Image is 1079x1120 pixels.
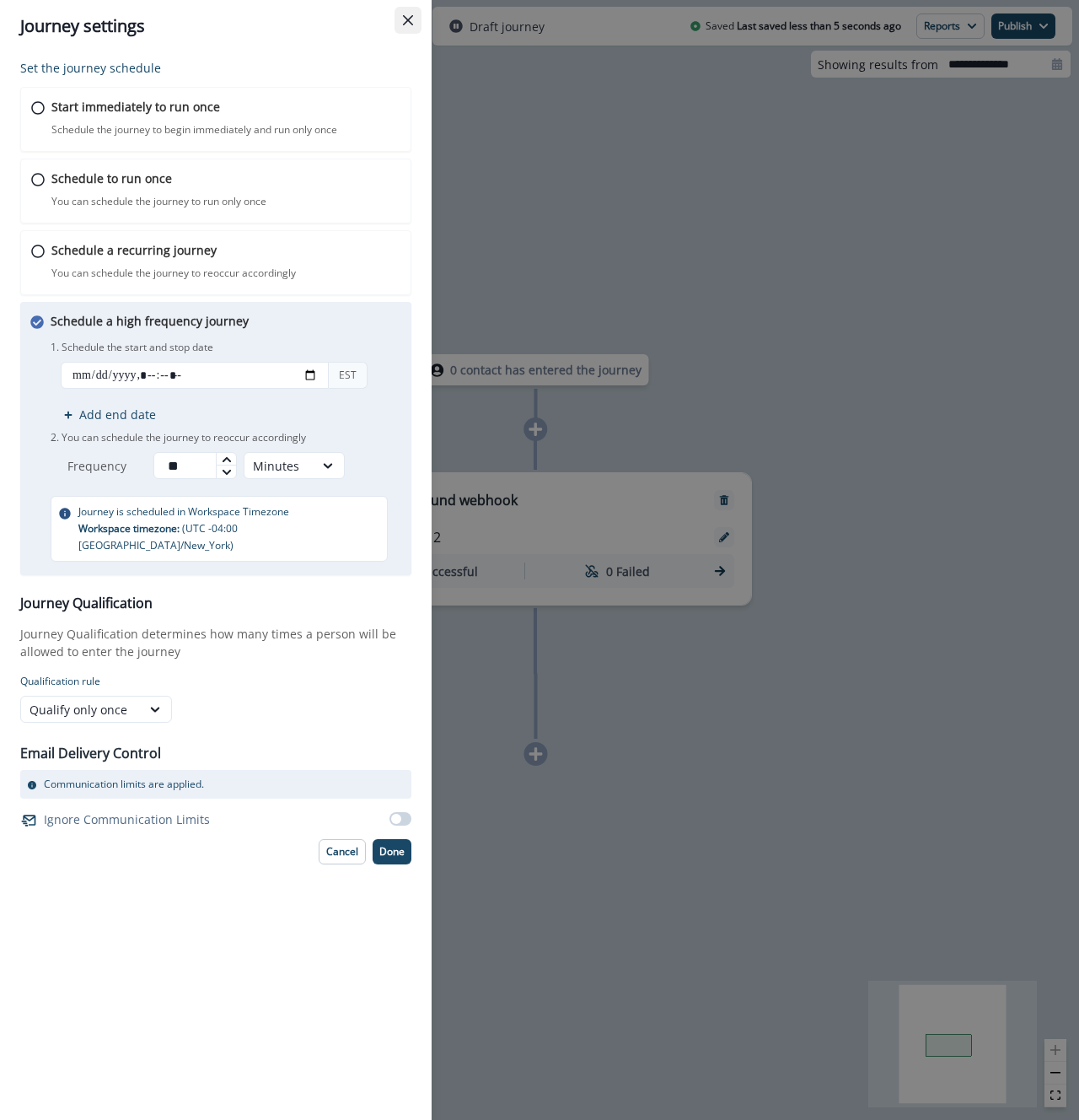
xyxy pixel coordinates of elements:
p: Journey is scheduled in Workspace Timezone ( UTC -04:00 [GEOGRAPHIC_DATA]/New_York ) [78,503,380,554]
p: Done [379,846,405,858]
p: 2. You can schedule the journey to reoccur accordingly [51,430,401,445]
p: Schedule the journey to begin immediately and run only once [51,122,337,137]
p: Schedule a recurring journey [51,241,217,259]
h3: Journey Qualification [20,595,411,611]
p: You can schedule the journey to run only once [51,194,266,209]
div: Qualify only once [30,701,132,719]
button: Done [373,839,411,864]
p: Schedule a high frequency journey [51,312,249,330]
p: Cancel [326,846,358,858]
button: Cancel [319,839,366,864]
p: Start immediately to run once [51,98,220,116]
p: Frequency [67,457,147,475]
p: Qualification rule [20,674,411,689]
div: Minutes [253,457,305,475]
p: Email Delivery Control [20,743,161,763]
p: Communication limits are applied. [44,777,204,792]
button: Close [395,7,421,34]
p: You can schedule the journey to reoccur accordingly [51,266,296,281]
div: EST [328,362,368,389]
p: Journey Qualification determines how many times a person will be allowed to enter the journey [20,625,411,660]
div: Journey settings [20,13,411,39]
p: Schedule to run once [51,170,172,187]
p: 1. Schedule the start and stop date [51,340,401,355]
span: Workspace timezone: [78,521,182,536]
p: Add end date [79,406,156,423]
p: Set the journey schedule [20,59,411,77]
p: Ignore Communication Limits [44,810,210,828]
